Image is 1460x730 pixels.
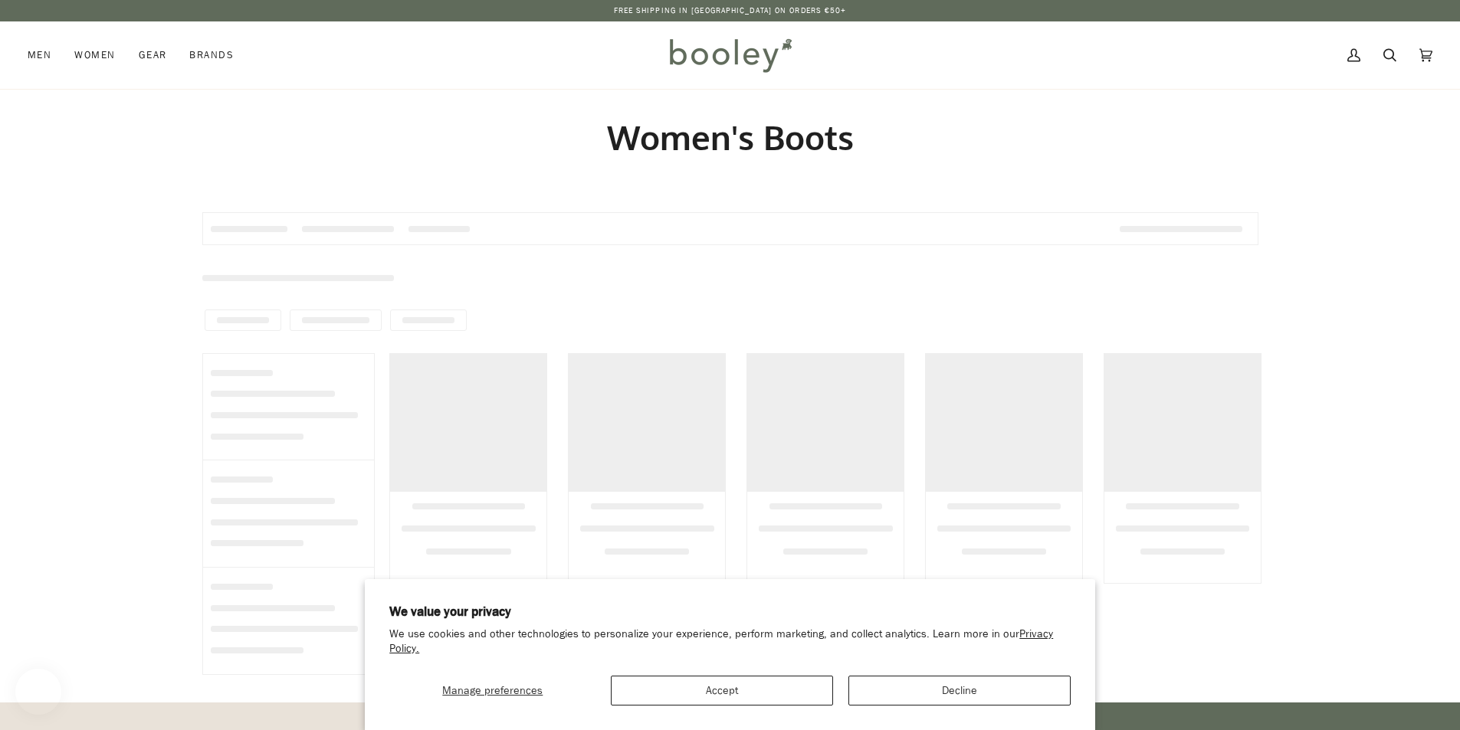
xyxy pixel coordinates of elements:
[74,47,115,63] span: Women
[848,676,1071,705] button: Decline
[28,47,51,63] span: Men
[28,21,63,89] a: Men
[389,676,595,705] button: Manage preferences
[178,21,245,89] a: Brands
[389,604,1071,620] h2: We value your privacy
[389,627,1071,656] p: We use cookies and other technologies to personalize your experience, perform marketing, and coll...
[63,21,126,89] a: Women
[442,683,543,698] span: Manage preferences
[389,627,1053,656] a: Privacy Policy.
[663,33,797,77] img: Booley
[139,47,167,63] span: Gear
[202,116,1258,159] h1: Women's Boots
[127,21,179,89] a: Gear
[611,676,833,705] button: Accept
[189,47,234,63] span: Brands
[15,669,61,715] iframe: Button to open loyalty program pop-up
[614,5,847,17] p: Free Shipping in [GEOGRAPHIC_DATA] on Orders €50+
